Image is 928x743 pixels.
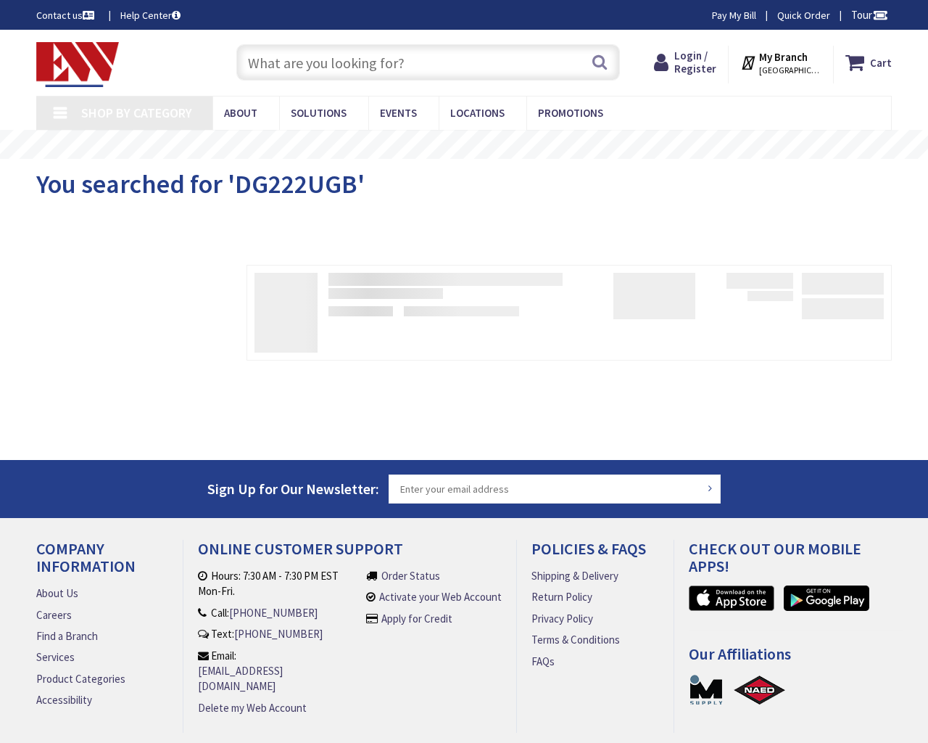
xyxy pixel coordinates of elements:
span: You searched for 'DG222UGB' [36,168,365,200]
strong: Cart [870,49,892,75]
a: Product Categories [36,671,125,686]
a: Services [36,649,75,665]
span: Sign Up for Our Newsletter: [207,480,379,498]
a: [PHONE_NUMBER] [234,626,323,641]
span: About [224,106,257,120]
a: Help Center [120,8,181,22]
span: Login / Register [674,49,716,75]
li: Email: [198,648,359,694]
h4: Policies & FAQs [531,540,660,568]
a: Delete my Web Account [198,700,307,715]
a: [PHONE_NUMBER] [229,605,318,620]
h4: Online Customer Support [198,540,502,568]
span: Shop By Category [81,104,192,121]
h4: Company Information [36,540,168,586]
a: Pay My Bill [712,8,756,22]
h4: Check out Our Mobile Apps! [689,540,903,586]
a: Quick Order [777,8,830,22]
a: FAQs [531,654,555,669]
span: Promotions [538,106,603,120]
span: Tour [851,8,888,22]
a: Order Status [381,568,440,583]
strong: My Branch [759,50,808,64]
a: Return Policy [531,589,592,604]
a: [EMAIL_ADDRESS][DOMAIN_NAME] [198,663,359,694]
a: Privacy Policy [531,611,593,626]
span: Solutions [291,106,347,120]
input: What are you looking for? [236,44,620,81]
a: Terms & Conditions [531,632,620,647]
a: Contact us [36,8,97,22]
h4: Our Affiliations [689,645,903,673]
a: Login / Register [654,49,716,75]
a: NAED [733,673,787,706]
li: Text: [198,626,359,641]
a: Cart [845,49,892,75]
a: Careers [36,607,72,623]
a: Apply for Credit [381,611,452,626]
a: MSUPPLY [689,673,724,706]
rs-layer: Free Same Day Pickup at 19 Locations [344,137,610,153]
li: Call: [198,605,359,620]
span: Locations [450,106,505,120]
a: Activate your Web Account [379,589,502,604]
span: [GEOGRAPHIC_DATA], [GEOGRAPHIC_DATA] [759,65,821,76]
div: My Branch [GEOGRAPHIC_DATA], [GEOGRAPHIC_DATA] [740,49,821,75]
a: About Us [36,586,78,601]
input: Enter your email address [389,475,721,504]
img: Electrical Wholesalers, Inc. [36,42,119,87]
a: Find a Branch [36,628,98,644]
a: Accessibility [36,692,92,707]
span: Events [380,106,417,120]
a: Shipping & Delivery [531,568,618,583]
li: Hours: 7:30 AM - 7:30 PM EST Mon-Fri. [198,568,359,599]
